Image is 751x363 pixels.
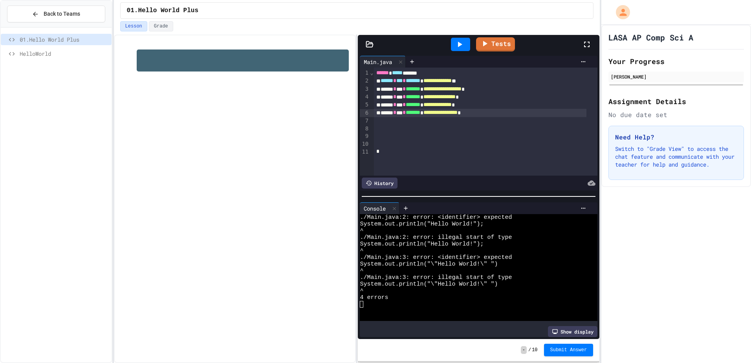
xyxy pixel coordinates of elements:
[608,32,693,43] h1: LASA AP Comp Sci A
[44,10,80,18] span: Back to Teams
[20,49,108,58] span: HelloWorld
[550,347,587,353] span: Submit Answer
[360,247,363,254] span: ^
[360,214,512,221] span: ./Main.java:2: error: <identifier> expected
[544,344,593,356] button: Submit Answer
[532,347,537,353] span: 10
[360,125,370,133] div: 8
[615,132,737,142] h3: Need Help?
[360,202,399,214] div: Console
[360,274,512,281] span: ./Main.java:3: error: illegal start of type
[360,227,363,234] span: ^
[360,109,370,117] div: 6
[360,254,512,261] span: ./Main.java:3: error: <identifier> expected
[370,70,374,76] span: Fold line
[611,73,742,80] div: [PERSON_NAME]
[7,5,105,22] button: Back to Teams
[360,132,370,140] div: 9
[360,221,484,227] span: System.out.println("Hello World!");
[360,204,390,213] div: Console
[608,96,744,107] h2: Assignment Details
[360,93,370,101] div: 4
[608,3,632,21] div: My Account
[20,35,108,44] span: 01.Hello World Plus
[615,145,737,169] p: Switch to "Grade View" to access the chat feature and communicate with your teacher for help and ...
[360,77,370,85] div: 2
[360,56,406,68] div: Main.java
[360,148,370,156] div: 11
[360,58,396,66] div: Main.java
[360,234,512,241] span: ./Main.java:2: error: illegal start of type
[360,288,363,294] span: ^
[360,117,370,125] div: 7
[360,69,370,77] div: 1
[608,110,744,119] div: No due date set
[362,178,397,189] div: History
[360,294,388,301] span: 4 errors
[521,346,527,354] span: -
[360,85,370,93] div: 3
[360,261,498,268] span: System.out.println("\"Hello World!\" ")
[360,241,484,247] span: System.out.println("Hello World!");
[360,140,370,148] div: 10
[360,268,363,274] span: ^
[120,21,147,31] button: Lesson
[476,37,515,51] a: Tests
[127,6,198,15] span: 01.Hello World Plus
[149,21,173,31] button: Grade
[360,281,498,288] span: System.out.println("\"Hello World!\" ")
[608,56,744,67] h2: Your Progress
[548,326,597,337] div: Show display
[360,101,370,109] div: 5
[528,347,531,353] span: /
